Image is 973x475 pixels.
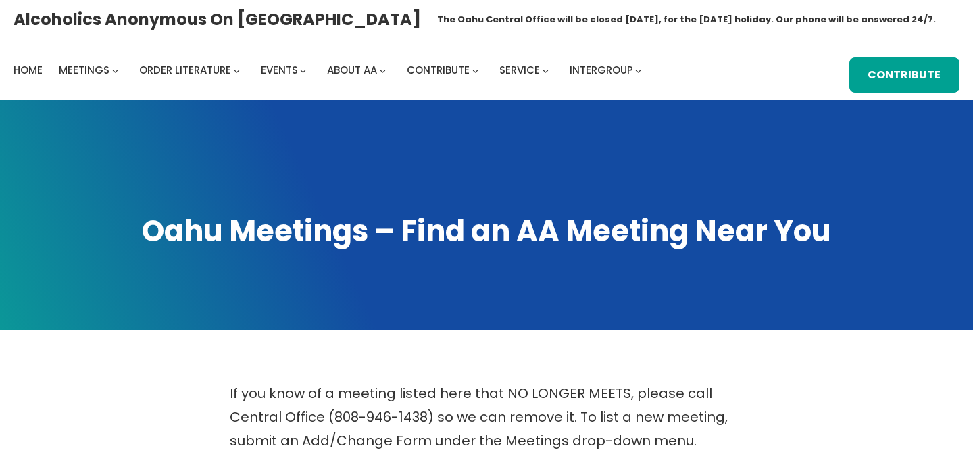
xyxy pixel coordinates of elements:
[14,211,959,251] h1: Oahu Meetings – Find an AA Meeting Near You
[230,382,743,453] p: If you know of a meeting listed here that NO LONGER MEETS, please call Central Office (808-946-14...
[112,67,118,73] button: Meetings submenu
[261,61,298,80] a: Events
[407,61,470,80] a: Contribute
[543,67,549,73] button: Service submenu
[437,13,936,26] h1: The Oahu Central Office will be closed [DATE], for the [DATE] holiday. Our phone will be answered...
[14,63,43,77] span: Home
[14,61,646,80] nav: Intergroup
[570,61,633,80] a: Intergroup
[139,63,231,77] span: Order Literature
[499,61,540,80] a: Service
[635,67,641,73] button: Intergroup submenu
[472,67,478,73] button: Contribute submenu
[327,61,377,80] a: About AA
[407,63,470,77] span: Contribute
[327,63,377,77] span: About AA
[234,67,240,73] button: Order Literature submenu
[570,63,633,77] span: Intergroup
[380,67,386,73] button: About AA submenu
[261,63,298,77] span: Events
[849,57,959,93] a: Contribute
[14,61,43,80] a: Home
[499,63,540,77] span: Service
[14,5,421,34] a: Alcoholics Anonymous on [GEOGRAPHIC_DATA]
[300,67,306,73] button: Events submenu
[59,61,109,80] a: Meetings
[59,63,109,77] span: Meetings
